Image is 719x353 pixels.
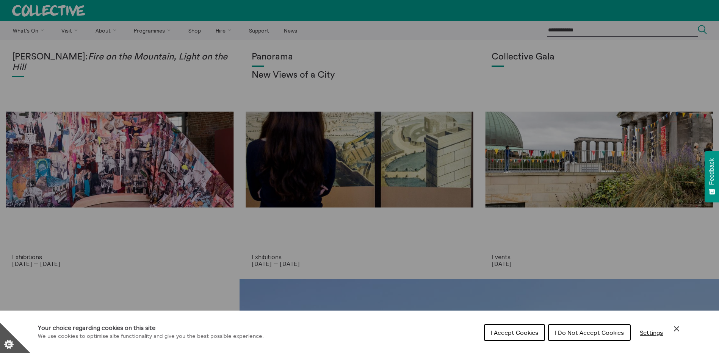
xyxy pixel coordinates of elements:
[491,329,538,336] span: I Accept Cookies
[672,324,681,333] button: Close Cookie Control
[38,323,264,332] h1: Your choice regarding cookies on this site
[705,151,719,202] button: Feedback - Show survey
[640,329,663,336] span: Settings
[555,329,624,336] span: I Do Not Accept Cookies
[38,332,264,341] p: We use cookies to optimise site functionality and give you the best possible experience.
[634,325,669,340] button: Settings
[484,324,545,341] button: I Accept Cookies
[548,324,631,341] button: I Do Not Accept Cookies
[708,158,715,185] span: Feedback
